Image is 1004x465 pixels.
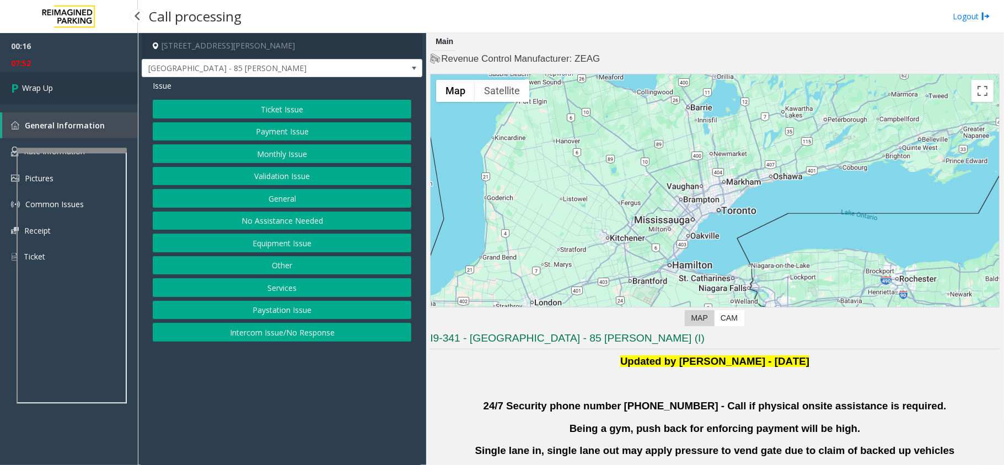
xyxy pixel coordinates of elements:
[143,3,247,30] h3: Call processing
[11,200,20,209] img: 'icon'
[153,256,411,275] button: Other
[708,192,722,212] div: 85 Hanna Avenue, Toronto, ON
[153,234,411,252] button: Equipment Issue
[685,310,715,326] label: Map
[25,120,105,131] span: General Information
[153,100,411,118] button: Ticket Issue
[153,278,411,297] button: Services
[433,33,456,51] div: Main
[570,423,861,434] b: Being a gym, push back for enforcing payment will be high.
[153,323,411,342] button: Intercom Issue/No Response
[153,212,411,230] button: No Assistance Needed
[2,112,138,138] a: General Information
[142,33,422,59] h4: [STREET_ADDRESS][PERSON_NAME]
[153,122,411,141] button: Payment Issue
[11,147,18,156] img: 'icon'
[475,445,955,456] b: Single lane in, single lane out may apply pressure to vend gate due to claim of backed up vehicles
[475,80,529,102] button: Show satellite imagery
[620,355,809,367] b: Updated by [PERSON_NAME] - [DATE]
[24,146,85,156] span: Rate Information
[153,167,411,186] button: Validation Issue
[153,301,411,320] button: Paystation Issue
[484,400,947,412] b: 24/7 Security phone number [PHONE_NUMBER] - Call if physical onsite assistance is required.
[430,331,1000,349] h3: I9-341 - [GEOGRAPHIC_DATA] - 85 [PERSON_NAME] (I)
[142,60,366,77] span: [GEOGRAPHIC_DATA] - 85 [PERSON_NAME]
[153,144,411,163] button: Monthly Issue
[11,175,19,182] img: 'icon'
[971,80,994,102] button: Toggle fullscreen view
[153,80,171,91] span: Issue
[11,121,19,129] img: 'icon'
[430,52,1000,66] h4: Revenue Control Manufacturer: ZEAG
[436,80,475,102] button: Show street map
[953,10,990,22] a: Logout
[153,189,411,208] button: General
[22,82,53,94] span: Wrap Up
[11,227,19,234] img: 'icon'
[11,252,18,262] img: 'icon'
[714,310,744,326] label: CAM
[981,10,990,22] img: logout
